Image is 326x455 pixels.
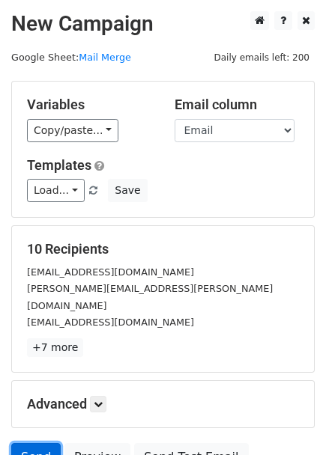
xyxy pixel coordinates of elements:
span: Daily emails left: 200 [208,49,315,66]
small: Google Sheet: [11,52,131,63]
h2: New Campaign [11,11,315,37]
small: [EMAIL_ADDRESS][DOMAIN_NAME] [27,266,194,278]
a: Templates [27,157,91,173]
iframe: Chat Widget [251,383,326,455]
a: Mail Merge [79,52,131,63]
h5: Advanced [27,396,299,412]
h5: 10 Recipients [27,241,299,257]
h5: Email column [175,97,300,113]
h5: Variables [27,97,152,113]
small: [EMAIL_ADDRESS][DOMAIN_NAME] [27,317,194,328]
small: [PERSON_NAME][EMAIL_ADDRESS][PERSON_NAME][DOMAIN_NAME] [27,283,273,311]
a: Load... [27,179,85,202]
a: Copy/paste... [27,119,118,142]
a: +7 more [27,338,83,357]
button: Save [108,179,147,202]
a: Daily emails left: 200 [208,52,315,63]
